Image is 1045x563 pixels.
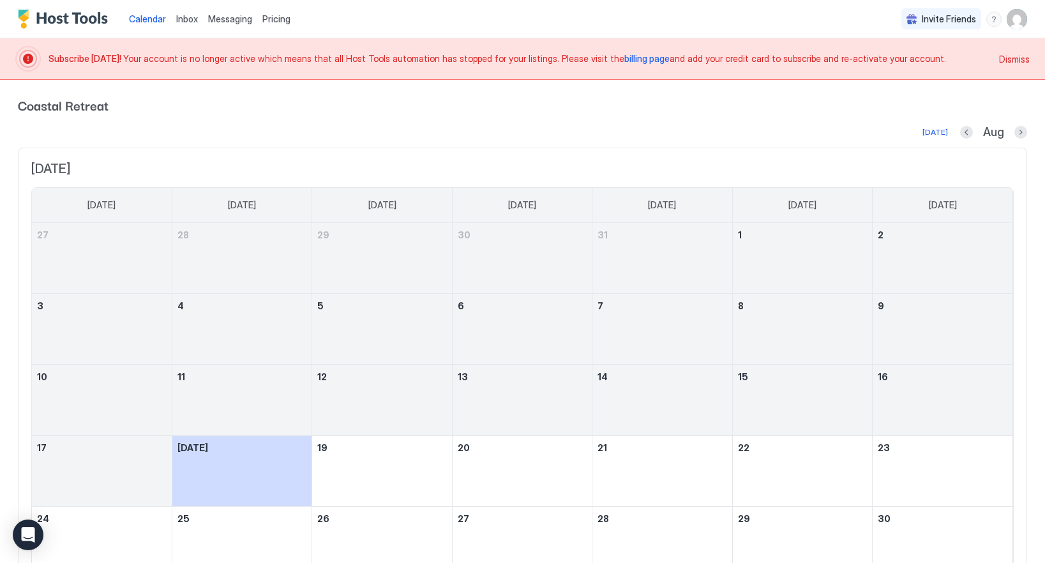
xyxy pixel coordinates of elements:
a: August 26, 2025 [312,507,451,530]
a: August 1, 2025 [733,223,872,247]
span: 14 [598,371,608,382]
span: 2 [878,229,883,240]
td: August 9, 2025 [873,293,1012,364]
span: 6 [458,300,464,311]
span: Subscribe [DATE]! [49,53,123,64]
a: August 10, 2025 [32,365,172,389]
a: August 6, 2025 [453,294,592,318]
span: Calendar [129,13,166,24]
span: 10 [37,371,47,382]
span: 4 [177,300,184,311]
a: August 25, 2025 [172,507,312,530]
span: 24 [37,513,49,524]
a: August 27, 2025 [453,507,592,530]
span: Coastal Retreat [18,95,1027,114]
div: User profile [1007,9,1027,29]
td: August 16, 2025 [873,364,1012,435]
span: 20 [458,442,470,453]
a: July 31, 2025 [592,223,732,247]
td: August 14, 2025 [592,364,732,435]
button: [DATE] [921,125,950,140]
span: 8 [738,300,744,311]
span: 29 [317,229,329,240]
span: 17 [37,442,47,453]
span: Messaging [208,13,252,24]
a: billing page [624,53,670,64]
td: August 6, 2025 [452,293,592,364]
a: July 29, 2025 [312,223,451,247]
span: Invite Friends [922,13,976,25]
td: July 29, 2025 [312,223,452,294]
span: [DATE] [648,199,676,211]
a: August 20, 2025 [453,436,592,459]
span: [DATE] [788,199,816,211]
span: 3 [37,300,43,311]
td: August 2, 2025 [873,223,1012,294]
a: August 13, 2025 [453,365,592,389]
span: [DATE] [508,199,536,211]
button: Previous month [960,126,973,139]
span: 13 [458,371,468,382]
a: Friday [776,188,829,222]
a: Inbox [176,12,198,26]
span: 7 [598,300,603,311]
span: 30 [458,229,470,240]
td: August 21, 2025 [592,435,732,506]
a: August 8, 2025 [733,294,872,318]
span: [DATE] [177,442,208,453]
span: Your account is no longer active which means that all Host Tools automation has stopped for your ... [49,53,991,65]
span: 28 [598,513,609,524]
a: August 29, 2025 [733,507,872,530]
span: 30 [878,513,891,524]
a: Host Tools Logo [18,10,114,29]
span: 25 [177,513,190,524]
td: July 28, 2025 [172,223,312,294]
a: Wednesday [495,188,549,222]
span: [DATE] [31,161,1014,177]
span: Inbox [176,13,198,24]
span: 27 [37,229,49,240]
td: August 3, 2025 [32,293,172,364]
div: Open Intercom Messenger [13,520,43,550]
span: 27 [458,513,469,524]
span: [DATE] [228,199,256,211]
span: [DATE] [87,199,116,211]
td: August 13, 2025 [452,364,592,435]
span: 16 [878,371,888,382]
a: August 30, 2025 [873,507,1012,530]
a: August 16, 2025 [873,365,1012,389]
span: [DATE] [368,199,396,211]
a: August 21, 2025 [592,436,732,459]
a: August 17, 2025 [32,436,172,459]
a: Sunday [75,188,128,222]
td: August 11, 2025 [172,364,312,435]
a: August 5, 2025 [312,294,451,318]
div: [DATE] [922,127,948,138]
a: Saturday [916,188,970,222]
a: August 28, 2025 [592,507,732,530]
button: Next month [1014,126,1027,139]
a: Calendar [129,12,166,26]
span: Aug [983,125,1004,140]
a: August 7, 2025 [592,294,732,318]
td: August 10, 2025 [32,364,172,435]
td: July 30, 2025 [452,223,592,294]
a: August 19, 2025 [312,436,451,459]
td: August 20, 2025 [452,435,592,506]
a: August 2, 2025 [873,223,1012,247]
td: August 12, 2025 [312,364,452,435]
a: August 9, 2025 [873,294,1012,318]
a: Messaging [208,12,252,26]
span: 15 [738,371,748,382]
a: July 28, 2025 [172,223,312,247]
a: August 18, 2025 [172,436,312,459]
span: [DATE] [929,199,957,211]
a: July 30, 2025 [453,223,592,247]
td: July 27, 2025 [32,223,172,294]
td: August 18, 2025 [172,435,312,506]
a: Tuesday [356,188,409,222]
span: 22 [738,442,749,453]
a: Thursday [635,188,689,222]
